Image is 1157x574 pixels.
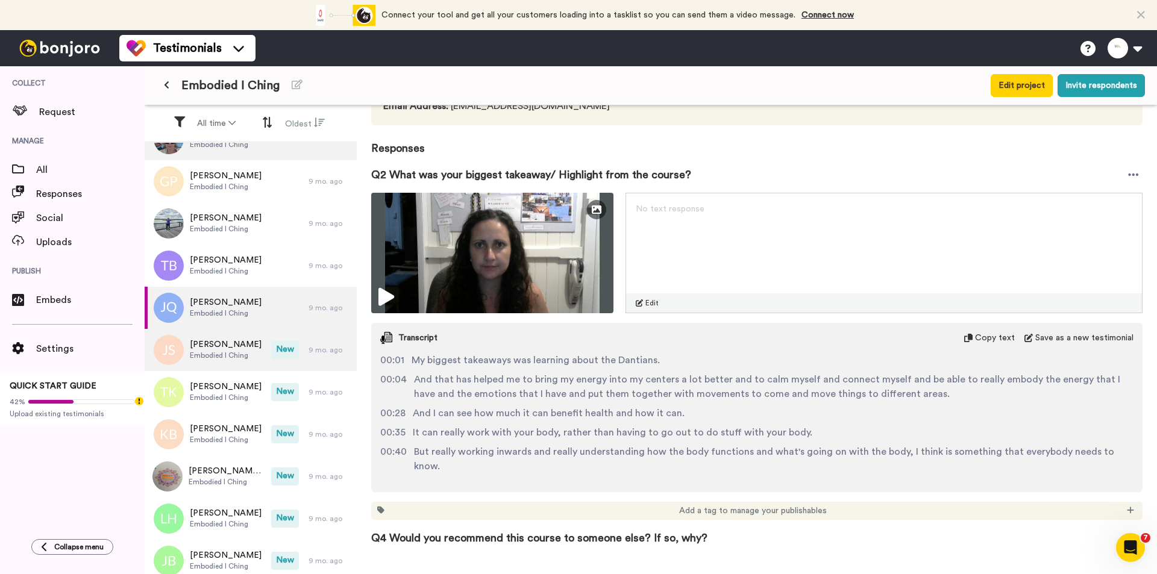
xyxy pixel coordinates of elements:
[190,296,262,308] span: [PERSON_NAME]
[371,166,691,183] span: Q2 What was your biggest takeaway/ Highlight from the course?
[278,112,332,135] button: Oldest
[36,211,145,225] span: Social
[271,467,299,485] span: New
[127,39,146,58] img: tm-color.svg
[145,498,357,540] a: [PERSON_NAME]Embodied I ChingNew9 mo. ago
[398,332,437,344] span: Transcript
[154,335,184,365] img: js.png
[1058,74,1145,97] button: Invite respondents
[1035,332,1133,344] span: Save as a new testimonial
[1116,533,1145,562] iframe: Intercom live chat
[371,125,1143,157] span: Responses
[309,219,351,228] div: 9 mo. ago
[190,507,262,519] span: [PERSON_NAME]
[271,341,299,359] span: New
[153,40,222,57] span: Testimonials
[801,11,854,19] a: Connect now
[154,419,184,449] img: kb.png
[309,514,351,523] div: 9 mo. ago
[190,170,262,182] span: [PERSON_NAME]
[190,212,262,224] span: [PERSON_NAME]
[190,393,262,402] span: Embodied I Ching
[154,293,184,323] img: jq.png
[189,477,265,487] span: Embodied I Ching
[679,505,827,517] span: Add a tag to manage your publishables
[991,74,1053,97] button: Edit project
[145,371,357,413] a: [PERSON_NAME]Embodied I ChingNew9 mo. ago
[414,445,1133,473] span: But really working inwards and really understanding how the body functions and what's going on wi...
[190,435,262,445] span: Embodied I Ching
[190,140,262,149] span: Embodied I Ching
[190,113,243,134] button: All time
[413,406,685,420] span: And I can see how much it can benefit health and how it can.
[383,99,615,113] span: [EMAIL_ADDRESS][DOMAIN_NAME]
[36,187,145,201] span: Responses
[154,208,184,239] img: 40f4857d-c0e6-49d9-8464-acd9348577cc.jpeg
[271,510,299,528] span: New
[309,5,375,26] div: animation
[380,445,407,473] span: 00:40
[152,461,183,491] img: cc2d7ad5-2cf0-488e-b16c-04a044c4abb8.jpeg
[10,409,135,419] span: Upload existing testimonials
[36,293,145,307] span: Embeds
[31,539,113,555] button: Collapse menu
[190,224,262,234] span: Embodied I Ching
[271,552,299,570] span: New
[380,372,407,401] span: 00:04
[190,351,262,360] span: Embodied I Ching
[154,251,184,281] img: tb.png
[190,182,262,192] span: Embodied I Ching
[645,298,659,308] span: Edit
[154,166,184,196] img: gp.png
[190,561,262,571] span: Embodied I Ching
[413,425,812,440] span: It can really work with your body, rather than having to go out to do stuff with your body.
[181,77,280,94] span: Embodied I Ching
[309,176,351,186] div: 9 mo. ago
[380,406,406,420] span: 00:28
[309,303,351,313] div: 9 mo. ago
[636,205,704,213] span: No text response
[145,202,357,245] a: [PERSON_NAME]Embodied I Ching9 mo. ago
[36,342,145,356] span: Settings
[154,377,184,407] img: tk.png
[145,160,357,202] a: [PERSON_NAME]Embodied I Ching9 mo. ago
[145,413,357,455] a: [PERSON_NAME]Embodied I ChingNew9 mo. ago
[190,381,262,393] span: [PERSON_NAME]
[145,287,357,329] a: [PERSON_NAME]Embodied I Ching9 mo. ago
[1141,533,1150,543] span: 7
[190,254,262,266] span: [PERSON_NAME]
[54,542,104,552] span: Collapse menu
[190,549,262,561] span: [PERSON_NAME]
[309,261,351,270] div: 9 mo. ago
[190,266,262,276] span: Embodied I Ching
[975,332,1015,344] span: Copy text
[189,465,265,477] span: [PERSON_NAME] [PERSON_NAME]
[10,397,25,407] span: 42%
[190,308,262,318] span: Embodied I Ching
[380,425,406,440] span: 00:35
[271,383,299,401] span: New
[371,529,707,546] span: Q4 Would you recommend this course to someone else? If so, why?
[309,429,351,439] div: 9 mo. ago
[145,245,357,287] a: [PERSON_NAME]Embodied I Ching9 mo. ago
[145,329,357,371] a: [PERSON_NAME]Embodied I ChingNew9 mo. ago
[371,193,613,313] img: 7603f2aa-0672-4fbe-b093-66cc1246481a-thumbnail_full-1731318187.jpg
[14,40,105,57] img: bj-logo-header-white.svg
[414,372,1133,401] span: And that has helped me to bring my energy into my centers a lot better and to calm myself and con...
[10,382,96,390] span: QUICK START GUIDE
[309,345,351,355] div: 9 mo. ago
[381,11,795,19] span: Connect your tool and get all your customers loading into a tasklist so you can send them a video...
[134,396,145,407] div: Tooltip anchor
[309,556,351,566] div: 9 mo. ago
[380,332,392,344] img: transcript.svg
[309,387,351,397] div: 9 mo. ago
[380,353,404,367] span: 00:01
[190,519,262,529] span: Embodied I Ching
[309,472,351,481] div: 9 mo. ago
[154,504,184,534] img: lh.png
[412,353,660,367] span: My biggest takeaways was learning about the Dantians.
[36,163,145,177] span: All
[271,425,299,443] span: New
[145,455,357,498] a: [PERSON_NAME] [PERSON_NAME]Embodied I ChingNew9 mo. ago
